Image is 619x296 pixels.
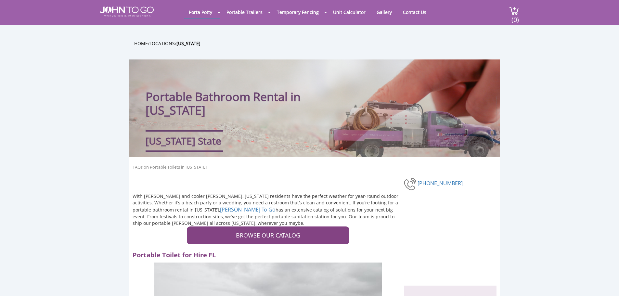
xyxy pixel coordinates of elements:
a: [PERSON_NAME] To Go [220,206,276,213]
a: Temporary Fencing [272,6,324,19]
span: (0) [511,10,519,24]
h1: Portable Bathroom Rental in [US_STATE] [146,72,355,117]
a: Porta Potty [184,6,217,19]
span: has an extensive catalog of solutions for your next big event. From festivals to construction sit... [133,207,394,226]
img: Truck [321,97,496,157]
a: BROWSE OUR CATALOG [187,226,349,245]
img: phone-number [404,177,418,191]
a: FAQs on Portable Toilets in [US_STATE] [133,164,207,170]
a: Gallery [372,6,397,19]
img: JOHN to go [100,6,154,17]
a: [PHONE_NUMBER] [418,180,463,187]
div: [US_STATE] State [146,130,223,152]
a: Contact Us [398,6,431,19]
a: Home [134,40,148,46]
h2: Portable Toilet for Hire FL [133,248,393,259]
img: cart a [509,6,519,15]
span: If you’re looking for a portable bathroom rental in [US_STATE], [133,199,398,213]
a: Locations [149,40,175,46]
span: With [PERSON_NAME] and cooler [PERSON_NAME], [US_STATE] residents have the perfect weather for ye... [133,193,398,206]
a: Unit Calculator [328,6,370,19]
a: [US_STATE] [176,40,200,46]
a: Portable Trailers [222,6,267,19]
ul: / / [134,40,505,47]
